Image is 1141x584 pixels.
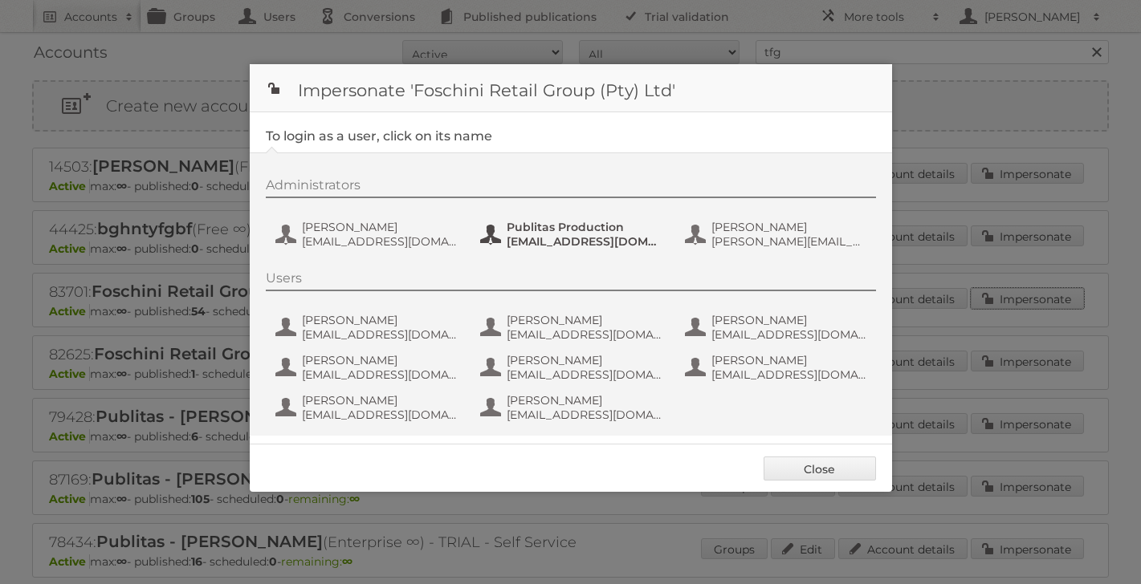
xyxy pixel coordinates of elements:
button: [PERSON_NAME] [EMAIL_ADDRESS][DOMAIN_NAME] [274,351,463,383]
span: [EMAIL_ADDRESS][DOMAIN_NAME] [302,234,458,249]
button: [PERSON_NAME] [EMAIL_ADDRESS][DOMAIN_NAME] [683,351,872,383]
span: [EMAIL_ADDRESS][DOMAIN_NAME] [302,327,458,342]
span: [PERSON_NAME] [302,393,458,408]
span: [EMAIL_ADDRESS][DOMAIN_NAME] [711,327,867,342]
span: [PERSON_NAME] [711,220,867,234]
span: [PERSON_NAME] [302,313,458,327]
button: [PERSON_NAME] [EMAIL_ADDRESS][DOMAIN_NAME] [274,311,463,343]
span: [EMAIL_ADDRESS][DOMAIN_NAME] [507,327,662,342]
button: Publitas Production [EMAIL_ADDRESS][DOMAIN_NAME] [479,218,667,250]
div: Administrators [266,177,876,198]
span: [PERSON_NAME][EMAIL_ADDRESS][DOMAIN_NAME] [711,234,867,249]
span: [EMAIL_ADDRESS][DOMAIN_NAME] [302,408,458,422]
span: [EMAIL_ADDRESS][DOMAIN_NAME] [507,234,662,249]
button: [PERSON_NAME] [EMAIL_ADDRESS][DOMAIN_NAME] [479,311,667,343]
button: [PERSON_NAME] [EMAIL_ADDRESS][DOMAIN_NAME] [479,391,667,424]
a: Close [764,456,876,481]
button: [PERSON_NAME] [EMAIL_ADDRESS][DOMAIN_NAME] [274,218,463,250]
legend: To login as a user, click on its name [266,128,492,144]
span: [PERSON_NAME] [507,313,662,327]
span: [EMAIL_ADDRESS][DOMAIN_NAME] [302,367,458,382]
span: [PERSON_NAME] [507,393,662,408]
button: [PERSON_NAME] [EMAIL_ADDRESS][DOMAIN_NAME] [683,311,872,343]
button: [PERSON_NAME] [EMAIL_ADDRESS][DOMAIN_NAME] [479,351,667,383]
div: Users [266,270,876,291]
span: [PERSON_NAME] [711,313,867,327]
span: [EMAIL_ADDRESS][DOMAIN_NAME] [711,367,867,382]
span: [PERSON_NAME] [302,353,458,367]
span: [PERSON_NAME] [711,353,867,367]
span: [EMAIL_ADDRESS][DOMAIN_NAME] [507,367,662,382]
span: Publitas Production [507,220,662,234]
h1: Impersonate 'Foschini Retail Group (Pty) Ltd' [250,64,892,112]
button: [PERSON_NAME] [PERSON_NAME][EMAIL_ADDRESS][DOMAIN_NAME] [683,218,872,250]
span: [PERSON_NAME] [302,220,458,234]
button: [PERSON_NAME] [EMAIL_ADDRESS][DOMAIN_NAME] [274,391,463,424]
span: [PERSON_NAME] [507,353,662,367]
span: [EMAIL_ADDRESS][DOMAIN_NAME] [507,408,662,422]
